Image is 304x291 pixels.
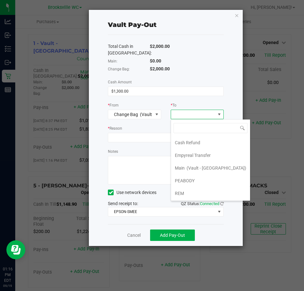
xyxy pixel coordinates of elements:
[108,207,215,216] span: EPSON-SMEE
[160,233,185,238] span: Add Pay-Out
[108,201,138,206] span: Send receipt to:
[108,149,118,154] label: Notes
[187,165,246,171] span: (Vault - [GEOGRAPHIC_DATA])
[140,112,200,117] span: (Vault - [GEOGRAPHIC_DATA])
[108,67,130,71] span: Change Bag:
[114,112,138,117] span: Change Bag
[108,102,119,108] label: From
[150,230,195,241] button: Add Pay-Out
[150,58,161,63] span: $0.00
[108,126,122,131] label: Reason
[175,165,185,171] span: Main
[108,189,156,196] label: Use network devices
[171,102,176,108] label: To
[175,140,200,145] span: Cash Refund
[127,232,141,239] a: Cancel
[6,240,25,259] iframe: Resource center
[150,66,170,71] span: $2,000.00
[150,44,170,49] span: $2,000.00
[108,80,132,84] span: Cash Amount
[108,20,156,29] div: Vault Pay-Out
[108,44,152,55] span: Total Cash in [GEOGRAPHIC_DATA]:
[108,59,117,63] span: Main:
[181,201,224,206] span: QZ Status:
[175,153,211,158] span: Empyreal Transfer
[175,191,184,196] span: REM
[200,201,219,206] span: Connected
[175,178,195,183] span: PEABODY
